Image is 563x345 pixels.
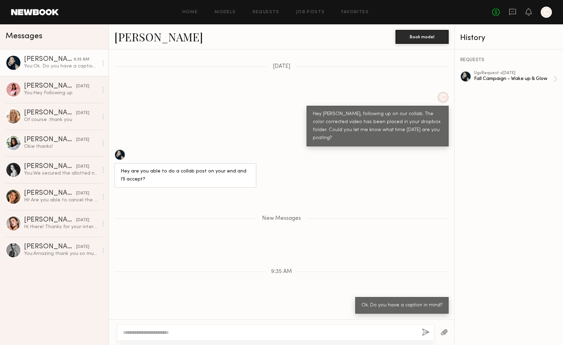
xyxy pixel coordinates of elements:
div: [DATE] [76,217,89,224]
div: Fall Campaign - Wake up & Glow [474,75,553,82]
button: Book model [395,30,449,44]
div: 9:35 AM [74,56,89,63]
a: Job Posts [296,10,325,15]
a: Favorites [341,10,369,15]
div: [PERSON_NAME] [24,190,76,197]
div: You: Amazing thank you so much [PERSON_NAME] [24,250,98,257]
span: 9:35 AM [271,269,292,275]
a: [PERSON_NAME] [114,29,203,44]
span: [DATE] [273,64,291,70]
div: Hi there! Thanks for your interest :) Is there any flexibility in the budget? Typically for an ed... [24,224,98,230]
div: [DATE] [76,190,89,197]
div: You: We secured the allotted number of partnerships. I will reach out if we need additional conte... [24,170,98,177]
a: Models [214,10,236,15]
a: Requests [253,10,279,15]
span: Messages [6,32,42,40]
div: [PERSON_NAME] [24,136,76,143]
div: [PERSON_NAME] [24,110,76,117]
div: [PERSON_NAME] [24,243,76,250]
div: Okie thanks! [24,143,98,150]
a: Book model [395,33,449,39]
div: [PERSON_NAME] [24,56,74,63]
div: Ok. Do you have a caption in mind? [361,302,442,310]
div: History [460,34,557,42]
div: [PERSON_NAME] [24,217,76,224]
div: [DATE] [76,83,89,90]
a: Home [182,10,198,15]
div: ugc Request • [DATE] [474,71,553,75]
div: Hey are you able to do a collab post on your end and I’ll accept? [121,168,250,184]
div: [DATE] [76,110,89,117]
div: Of course .thank you [24,117,98,123]
div: [DATE] [76,137,89,143]
span: New Messages [262,216,301,222]
div: Hi! Are you able to cancel the job please? Just want to make sure you don’t send products my way.... [24,197,98,203]
div: Hey [PERSON_NAME], following up on our collab. The color corrected video has been placed in your ... [313,110,442,142]
div: You: Hey Following up [24,90,98,96]
a: C [541,7,552,18]
div: [PERSON_NAME] [24,163,76,170]
div: REQUESTS [460,58,557,63]
div: [DATE] [76,163,89,170]
div: [PERSON_NAME] [24,83,76,90]
div: You: Ok. Do you have a caption in mind? [24,63,98,70]
a: ugcRequest •[DATE]Fall Campaign - Wake up & Glow [474,71,557,87]
div: [DATE] [76,244,89,250]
